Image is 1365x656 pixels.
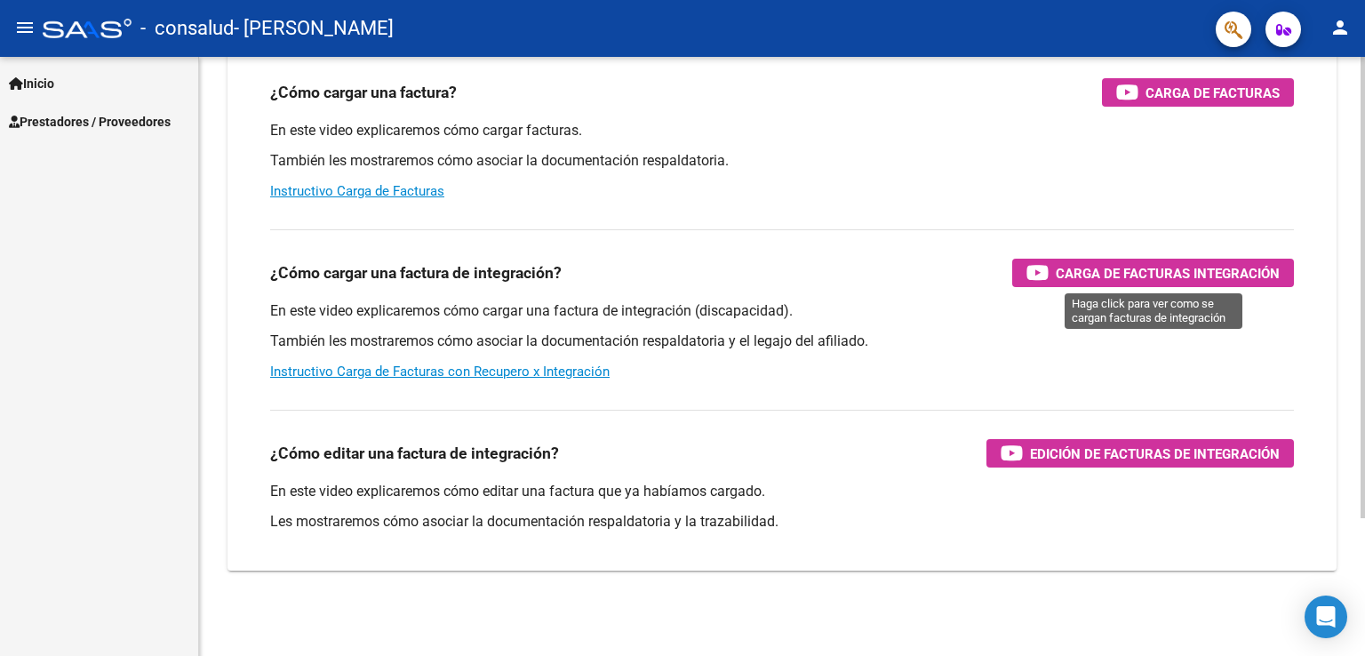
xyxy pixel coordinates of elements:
a: Instructivo Carga de Facturas con Recupero x Integración [270,364,610,380]
span: Prestadores / Proveedores [9,112,171,132]
p: En este video explicaremos cómo cargar una factura de integración (discapacidad). [270,301,1294,321]
span: Edición de Facturas de integración [1030,443,1280,465]
span: Carga de Facturas Integración [1056,262,1280,284]
span: Carga de Facturas [1145,82,1280,104]
h3: ¿Cómo editar una factura de integración? [270,441,559,466]
span: - [PERSON_NAME] [234,9,394,48]
button: Carga de Facturas [1102,78,1294,107]
h3: ¿Cómo cargar una factura? [270,80,457,105]
span: - consalud [140,9,234,48]
p: En este video explicaremos cómo editar una factura que ya habíamos cargado. [270,482,1294,501]
mat-icon: menu [14,17,36,38]
mat-icon: person [1329,17,1351,38]
p: En este video explicaremos cómo cargar facturas. [270,121,1294,140]
span: Inicio [9,74,54,93]
h3: ¿Cómo cargar una factura de integración? [270,260,562,285]
p: También les mostraremos cómo asociar la documentación respaldatoria y el legajo del afiliado. [270,332,1294,351]
a: Instructivo Carga de Facturas [270,183,444,199]
div: Open Intercom Messenger [1305,596,1347,638]
p: Les mostraremos cómo asociar la documentación respaldatoria y la trazabilidad. [270,512,1294,532]
button: Edición de Facturas de integración [986,439,1294,468]
button: Carga de Facturas Integración [1012,259,1294,287]
p: También les mostraremos cómo asociar la documentación respaldatoria. [270,151,1294,171]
